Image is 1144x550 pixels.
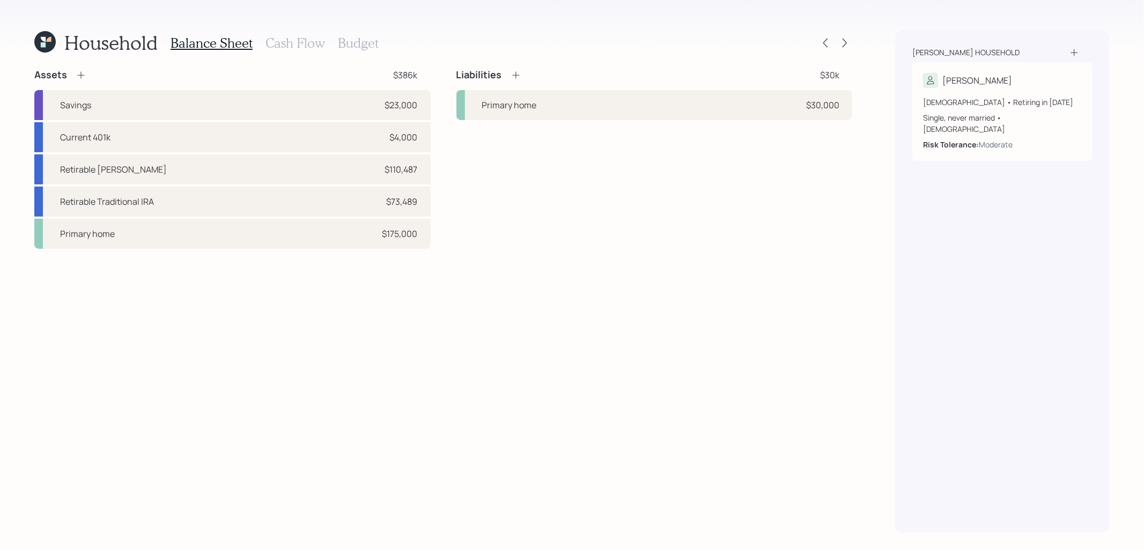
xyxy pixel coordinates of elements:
div: $110,487 [385,163,418,176]
div: Savings [60,99,91,112]
h4: Assets [34,69,67,81]
h1: Household [64,31,158,54]
div: $386k [394,69,418,81]
div: $175,000 [382,227,418,240]
div: Primary home [482,99,537,112]
div: $4,000 [390,131,418,144]
div: $23,000 [385,99,418,112]
div: $30,000 [806,99,839,112]
div: $73,489 [387,195,418,208]
h3: Budget [338,35,379,51]
h3: Cash Flow [265,35,325,51]
div: Current 401k [60,131,110,144]
div: $30k [820,69,839,81]
div: [PERSON_NAME] [942,74,1012,87]
div: Moderate [979,139,1013,150]
h4: Liabilities [456,69,502,81]
div: Retirable Traditional IRA [60,195,154,208]
b: Risk Tolerance: [923,139,979,150]
h3: Balance Sheet [171,35,253,51]
div: Retirable [PERSON_NAME] [60,163,167,176]
div: Single, never married • [DEMOGRAPHIC_DATA] [923,112,1082,135]
div: Primary home [60,227,115,240]
div: [PERSON_NAME] household [912,47,1020,58]
div: [DEMOGRAPHIC_DATA] • Retiring in [DATE] [923,96,1082,108]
